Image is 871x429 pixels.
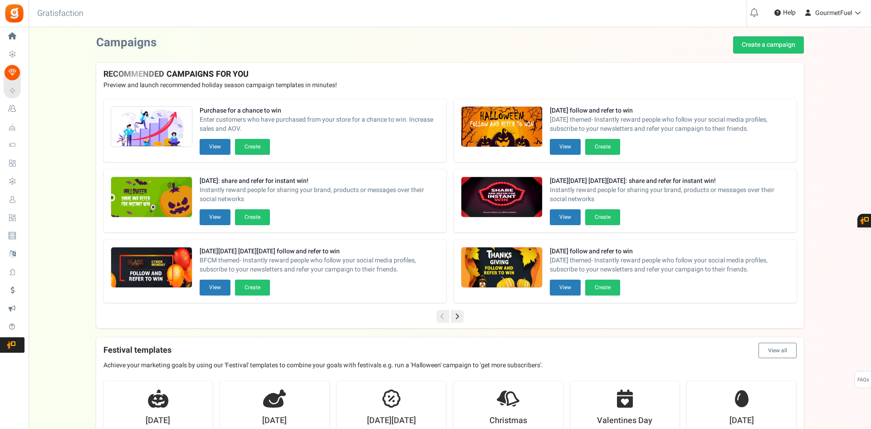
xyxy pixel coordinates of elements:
strong: [DATE] follow and refer to win [550,247,789,256]
span: FAQs [857,371,869,389]
a: Create a campaign [733,36,804,54]
img: Gratisfaction [4,3,24,24]
strong: [DATE] [262,415,287,427]
span: Instantly reward people for sharing your brand, products or messages over their social networks [200,186,439,204]
img: Recommended Campaigns [111,247,192,288]
img: Recommended Campaigns [461,107,542,148]
button: View [200,280,230,296]
span: Instantly reward people for sharing your brand, products or messages over their social networks [550,186,789,204]
button: Create [585,280,620,296]
button: Create [235,209,270,225]
h2: Campaigns [96,36,157,49]
strong: Christmas [489,415,527,427]
p: Achieve your marketing goals by using our 'Festival' templates to combine your goals with festiva... [103,361,797,370]
span: GourmetFuel [815,8,852,18]
img: Recommended Campaigns [111,177,192,218]
span: Enter customers who have purchased from your store for a chance to win. Increase sales and AOV. [200,115,439,133]
strong: [DATE][DATE] [DATE][DATE]: share and refer for instant win! [550,177,789,186]
button: View [200,209,230,225]
button: View [550,139,581,155]
button: View [550,209,581,225]
h4: Festival templates [103,343,797,358]
button: View [550,280,581,296]
h3: Gratisfaction [27,5,93,23]
a: Help [771,5,799,20]
p: Preview and launch recommended holiday season campaign templates in minutes! [103,81,797,90]
strong: [DATE] [146,415,170,427]
img: Recommended Campaigns [461,177,542,218]
img: Recommended Campaigns [461,247,542,288]
span: [DATE] themed- Instantly reward people who follow your social media profiles, subscribe to your n... [550,256,789,274]
span: [DATE] themed- Instantly reward people who follow your social media profiles, subscribe to your n... [550,115,789,133]
strong: [DATE][DATE] [DATE][DATE] follow and refer to win [200,247,439,256]
strong: [DATE] [729,415,754,427]
strong: [DATE] follow and refer to win [550,106,789,115]
button: View [200,139,230,155]
strong: [DATE][DATE] [367,415,416,427]
img: Recommended Campaigns [111,107,192,148]
strong: [DATE]: share and refer for instant win! [200,177,439,186]
span: BFCM themed- Instantly reward people who follow your social media profiles, subscribe to your new... [200,256,439,274]
strong: Purchase for a chance to win [200,106,439,115]
button: Create [585,139,620,155]
button: View all [758,343,797,358]
span: Help [781,8,796,17]
strong: Valentines Day [597,415,652,427]
button: Create [235,280,270,296]
button: Create [585,209,620,225]
button: Create [235,139,270,155]
h4: RECOMMENDED CAMPAIGNS FOR YOU [103,70,797,79]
